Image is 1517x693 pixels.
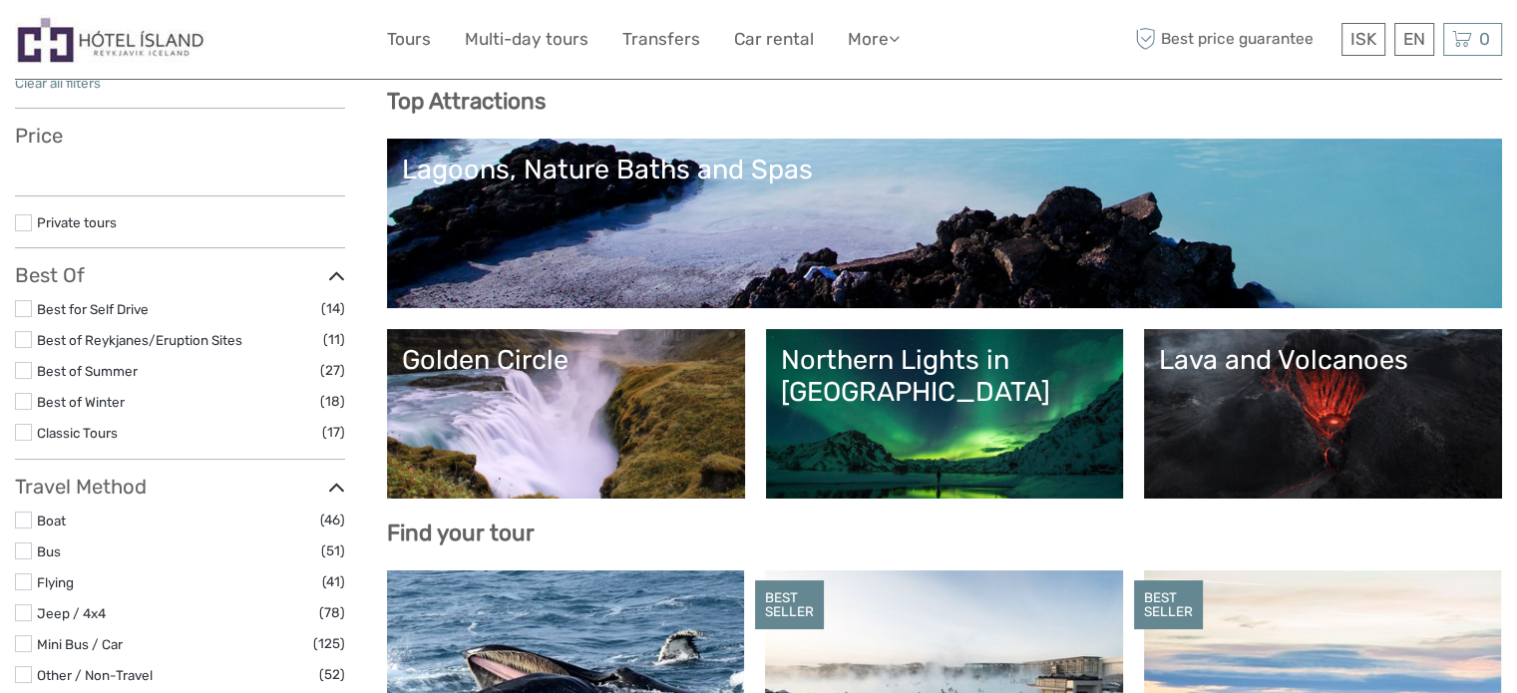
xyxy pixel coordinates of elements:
[387,88,546,115] b: Top Attractions
[15,263,345,287] h3: Best Of
[15,124,345,148] h3: Price
[781,344,1109,409] div: Northern Lights in [GEOGRAPHIC_DATA]
[37,363,138,379] a: Best of Summer
[1130,23,1336,56] span: Best price guarantee
[15,75,101,91] a: Clear all filters
[465,25,588,54] a: Multi-day tours
[402,154,1487,293] a: Lagoons, Nature Baths and Spas
[37,636,123,652] a: Mini Bus / Car
[15,15,206,64] img: Hótel Ísland
[402,344,730,376] div: Golden Circle
[37,513,66,528] a: Boat
[1134,580,1203,630] div: BEST SELLER
[37,332,242,348] a: Best of Reykjanes/Eruption Sites
[323,328,345,351] span: (11)
[622,25,700,54] a: Transfers
[321,539,345,562] span: (51)
[37,301,149,317] a: Best for Self Drive
[1476,29,1493,49] span: 0
[37,425,118,441] a: Classic Tours
[320,390,345,413] span: (18)
[402,154,1487,185] div: Lagoons, Nature Baths and Spas
[1350,29,1376,49] span: ISK
[848,25,900,54] a: More
[319,663,345,686] span: (52)
[37,667,153,683] a: Other / Non-Travel
[1394,23,1434,56] div: EN
[402,344,730,484] a: Golden Circle
[320,509,345,531] span: (46)
[387,25,431,54] a: Tours
[781,344,1109,484] a: Northern Lights in [GEOGRAPHIC_DATA]
[322,570,345,593] span: (41)
[37,605,106,621] a: Jeep / 4x4
[755,580,824,630] div: BEST SELLER
[37,214,117,230] a: Private tours
[319,601,345,624] span: (78)
[322,421,345,444] span: (17)
[37,543,61,559] a: Bus
[387,520,535,546] b: Find your tour
[321,297,345,320] span: (14)
[37,394,125,410] a: Best of Winter
[1159,344,1487,484] a: Lava and Volcanoes
[320,359,345,382] span: (27)
[1159,344,1487,376] div: Lava and Volcanoes
[15,475,345,499] h3: Travel Method
[313,632,345,655] span: (125)
[734,25,814,54] a: Car rental
[37,574,74,590] a: Flying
